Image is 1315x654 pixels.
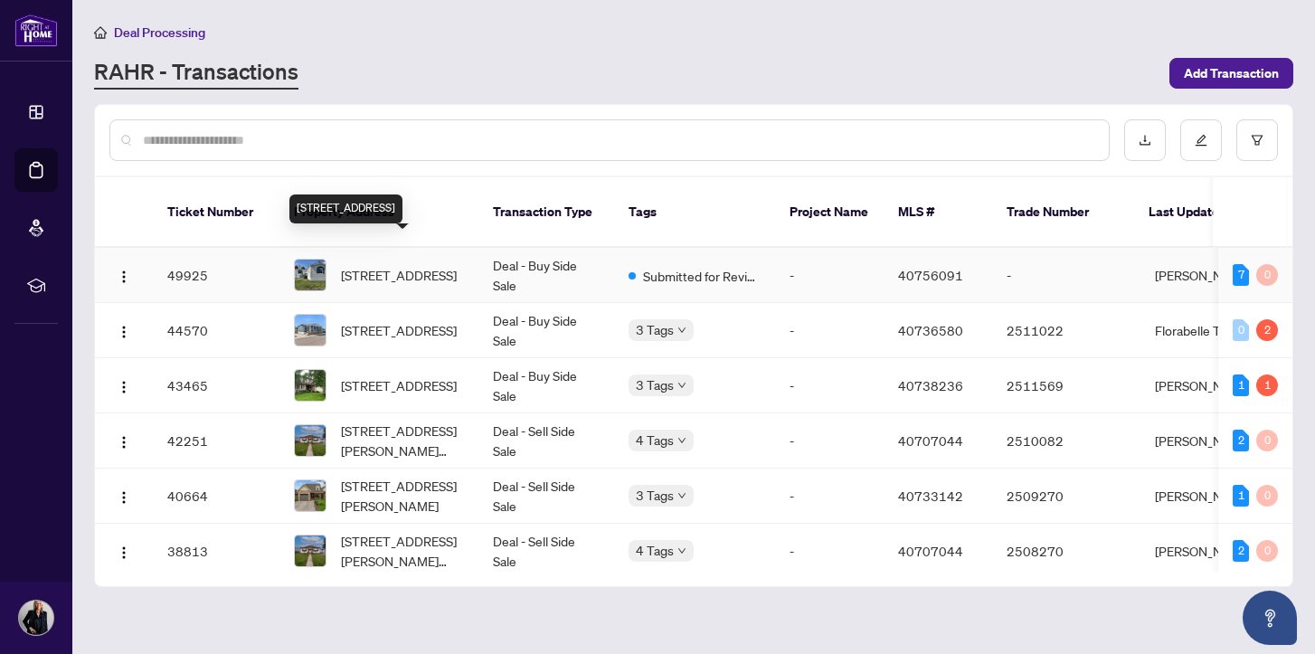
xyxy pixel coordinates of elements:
img: thumbnail-img [295,370,326,401]
th: Transaction Type [478,177,614,248]
button: Logo [109,316,138,345]
span: down [677,491,686,500]
td: 2508270 [992,524,1140,579]
span: down [677,436,686,445]
div: 1 [1233,485,1249,507]
span: Add Transaction [1184,59,1279,88]
span: Deal Processing [114,24,205,41]
button: Logo [109,481,138,510]
th: Last Updated By [1134,177,1270,248]
td: 44570 [153,303,279,358]
th: Project Name [775,177,884,248]
div: 0 [1256,430,1278,451]
span: filter [1251,134,1263,147]
span: 40733142 [898,488,963,504]
td: [PERSON_NAME] [1140,524,1276,579]
span: down [677,381,686,390]
td: 42251 [153,413,279,469]
td: - [992,248,1140,303]
button: Logo [109,371,138,400]
span: 3 Tags [636,485,674,506]
img: Logo [117,325,131,339]
button: Logo [109,426,138,455]
img: thumbnail-img [295,536,326,566]
img: Logo [117,435,131,450]
span: down [677,546,686,555]
a: RAHR - Transactions [94,57,298,90]
div: 2 [1233,430,1249,451]
td: - [775,303,884,358]
td: Deal - Buy Side Sale [478,358,614,413]
img: Profile Icon [19,601,53,635]
span: [STREET_ADDRESS] [341,320,457,340]
span: download [1139,134,1151,147]
td: [PERSON_NAME] [1140,248,1276,303]
span: [STREET_ADDRESS][PERSON_NAME][PERSON_NAME] [341,421,464,460]
td: 43465 [153,358,279,413]
span: [STREET_ADDRESS] [341,265,457,285]
td: [PERSON_NAME] [1140,358,1276,413]
div: 2 [1233,540,1249,562]
div: 0 [1256,485,1278,507]
td: 40664 [153,469,279,524]
td: Deal - Buy Side Sale [478,303,614,358]
span: Submitted for Review [643,266,761,286]
span: 40707044 [898,543,963,559]
th: Property Address [279,177,478,248]
th: Trade Number [992,177,1134,248]
img: thumbnail-img [295,480,326,511]
span: 4 Tags [636,430,674,450]
td: Deal - Sell Side Sale [478,524,614,579]
td: 2510082 [992,413,1140,469]
th: MLS # [884,177,992,248]
td: 2511569 [992,358,1140,413]
th: Tags [614,177,775,248]
td: - [775,413,884,469]
td: [PERSON_NAME] [1140,413,1276,469]
span: [STREET_ADDRESS][PERSON_NAME][PERSON_NAME] [341,531,464,571]
button: Logo [109,261,138,289]
td: - [775,524,884,579]
span: home [94,26,107,39]
div: [STREET_ADDRESS] [289,194,402,223]
td: Florabelle Tabije [1140,303,1276,358]
img: Logo [117,270,131,284]
div: 7 [1233,264,1249,286]
button: edit [1180,119,1222,161]
img: logo [14,14,58,47]
img: Logo [117,545,131,560]
div: 0 [1256,264,1278,286]
span: 40738236 [898,377,963,393]
td: 2511022 [992,303,1140,358]
button: Add Transaction [1169,58,1293,89]
img: Logo [117,380,131,394]
div: 2 [1256,319,1278,341]
td: 2509270 [992,469,1140,524]
span: [STREET_ADDRESS] [341,375,457,395]
span: [STREET_ADDRESS][PERSON_NAME] [341,476,464,516]
td: Deal - Buy Side Sale [478,248,614,303]
span: 4 Tags [636,540,674,561]
img: thumbnail-img [295,425,326,456]
div: 1 [1256,374,1278,396]
div: 0 [1233,319,1249,341]
td: 49925 [153,248,279,303]
span: 40756091 [898,267,963,283]
td: 38813 [153,524,279,579]
span: edit [1195,134,1207,147]
td: Deal - Sell Side Sale [478,413,614,469]
span: 40707044 [898,432,963,449]
span: 40736580 [898,322,963,338]
th: Ticket Number [153,177,279,248]
img: Logo [117,490,131,505]
span: 3 Tags [636,319,674,340]
td: - [775,358,884,413]
button: download [1124,119,1166,161]
img: thumbnail-img [295,315,326,346]
div: 1 [1233,374,1249,396]
td: - [775,248,884,303]
button: Logo [109,536,138,565]
div: 0 [1256,540,1278,562]
button: Open asap [1243,591,1297,645]
span: down [677,326,686,335]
